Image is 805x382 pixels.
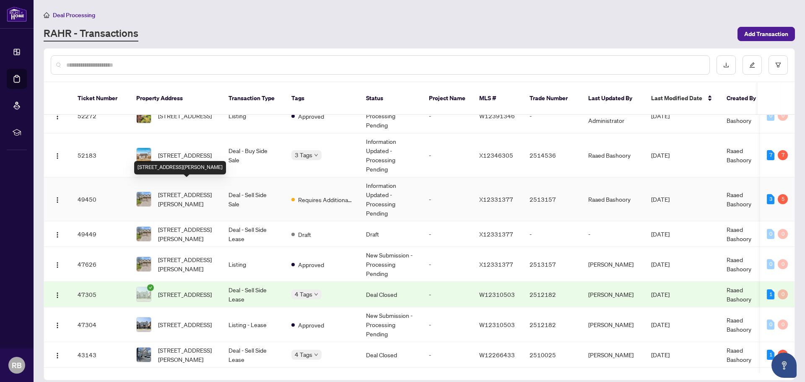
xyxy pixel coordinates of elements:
span: X12331377 [479,260,513,268]
td: Raaed Bashoory [582,133,644,177]
span: [STREET_ADDRESS] [158,290,212,299]
td: Deal - Sell Side Sale [222,177,285,221]
span: edit [749,62,755,68]
span: Raaed Bashoory [727,316,751,333]
span: [STREET_ADDRESS][PERSON_NAME] [158,346,215,364]
td: Deal - Buy Side Sale [222,133,285,177]
button: Logo [51,348,64,361]
th: MLS # [473,82,523,115]
td: Deal Closed [359,282,422,307]
td: - [422,99,473,133]
span: Draft [298,230,311,239]
span: Approved [298,112,324,121]
th: Property Address [130,82,222,115]
td: - [523,99,582,133]
td: - [523,221,582,247]
div: 0 [767,320,774,330]
span: Raaed Bashoory [727,346,751,363]
td: Raaed Bashoory [582,177,644,221]
td: 49450 [71,177,130,221]
td: Mississauga Administrator [582,99,644,133]
td: New Submission - Processing Pending [359,99,422,133]
td: 52272 [71,99,130,133]
button: download [717,55,736,75]
td: - [422,307,473,342]
th: Project Name [422,82,473,115]
img: thumbnail-img [137,148,151,162]
span: [STREET_ADDRESS][PERSON_NAME] [158,225,215,243]
div: 0 [778,259,788,269]
td: 2513157 [523,177,582,221]
span: Approved [298,260,324,269]
button: Logo [51,288,64,301]
td: 2510025 [523,342,582,368]
span: [STREET_ADDRESS] [158,320,212,329]
img: thumbnail-img [137,192,151,206]
span: 4 Tags [295,289,312,299]
td: 2512182 [523,307,582,342]
td: Listing - Lease [222,307,285,342]
td: 43143 [71,342,130,368]
span: Raaed Bashoory [727,226,751,242]
span: W12266433 [479,351,515,359]
div: 0 [778,320,788,330]
td: [PERSON_NAME] [582,307,644,342]
td: [PERSON_NAME] [582,282,644,307]
button: Logo [51,192,64,206]
span: Requires Additional Docs [298,195,353,204]
td: Draft [359,221,422,247]
td: 47626 [71,247,130,282]
span: [STREET_ADDRESS][PERSON_NAME] [158,190,215,208]
td: New Submission - Processing Pending [359,247,422,282]
td: - [582,221,644,247]
td: 47304 [71,307,130,342]
td: Listing [222,99,285,133]
span: 4 Tags [295,350,312,359]
span: Last Modified Date [651,94,702,103]
td: 2514536 [523,133,582,177]
div: 2 [778,350,788,360]
span: Raaed Bashoory [727,256,751,273]
td: 2513157 [523,247,582,282]
img: Logo [54,352,61,359]
div: 0 [767,229,774,239]
td: Deal - Sell Side Lease [222,342,285,368]
span: W12391346 [479,112,515,120]
button: Open asap [771,353,797,378]
td: 49449 [71,221,130,247]
span: Deal Processing [53,11,95,19]
button: Logo [51,148,64,162]
button: Logo [51,318,64,331]
span: W12310503 [479,321,515,328]
td: Deal - Sell Side Lease [222,221,285,247]
td: 2512182 [523,282,582,307]
img: thumbnail-img [137,287,151,301]
div: 3 [767,194,774,204]
img: Logo [54,322,61,329]
img: Logo [54,262,61,268]
td: 52183 [71,133,130,177]
span: home [44,12,49,18]
img: logo [7,6,27,22]
span: [DATE] [651,351,670,359]
img: Logo [54,113,61,120]
span: Raaed Bashoory [727,147,751,164]
span: [DATE] [651,321,670,328]
img: thumbnail-img [137,109,151,123]
span: [DATE] [651,291,670,298]
div: [STREET_ADDRESS][PERSON_NAME] [134,161,226,174]
td: Deal - Sell Side Lease [222,282,285,307]
span: Add Transaction [744,27,788,41]
div: 0 [778,289,788,299]
span: Raaed Bashoory [727,191,751,208]
span: [DATE] [651,230,670,238]
span: check-circle [147,284,154,291]
img: thumbnail-img [137,257,151,271]
span: [DATE] [651,112,670,120]
td: - [422,247,473,282]
span: down [314,353,318,357]
td: Information Updated - Processing Pending [359,177,422,221]
td: - [422,133,473,177]
th: Tags [285,82,359,115]
button: Logo [51,257,64,271]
